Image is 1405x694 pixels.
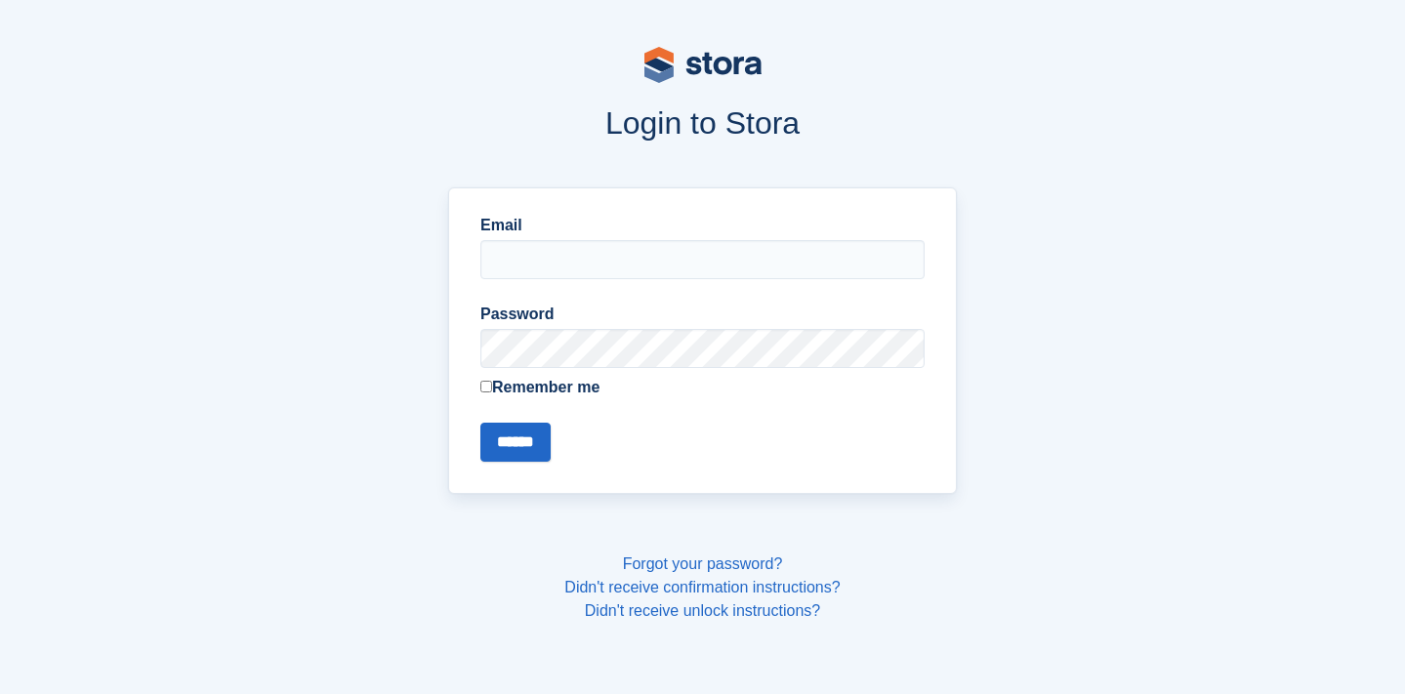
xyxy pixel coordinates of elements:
[480,303,925,326] label: Password
[644,47,762,83] img: stora-logo-53a41332b3708ae10de48c4981b4e9114cc0af31d8433b30ea865607fb682f29.svg
[480,381,492,392] input: Remember me
[76,105,1330,141] h1: Login to Stora
[623,555,783,572] a: Forgot your password?
[564,579,840,595] a: Didn't receive confirmation instructions?
[480,214,925,237] label: Email
[480,376,925,399] label: Remember me
[585,602,820,619] a: Didn't receive unlock instructions?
